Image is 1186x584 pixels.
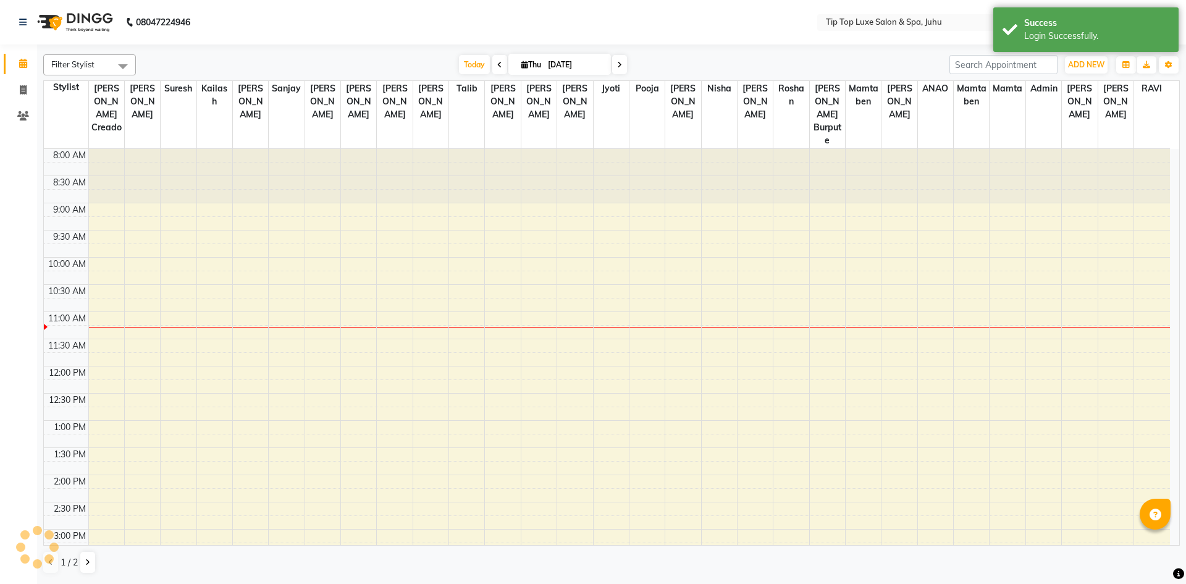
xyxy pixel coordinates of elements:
span: [PERSON_NAME] [1062,81,1097,122]
button: ADD NEW [1065,56,1108,74]
img: logo [32,5,116,40]
span: RAVI [1134,81,1170,96]
span: [PERSON_NAME] [485,81,520,122]
div: 12:00 PM [46,366,88,379]
div: 2:30 PM [51,502,88,515]
div: Success [1024,17,1169,30]
div: 11:00 AM [46,312,88,325]
span: [PERSON_NAME] [341,81,376,122]
span: [PERSON_NAME] [881,81,917,122]
span: ADD NEW [1068,60,1104,69]
span: admin [1026,81,1061,96]
span: Suresh [161,81,196,96]
div: 2:00 PM [51,475,88,488]
span: [PERSON_NAME] burpute [810,81,845,148]
span: Pooja [629,81,665,96]
span: Jyoti [594,81,629,96]
div: 12:30 PM [46,394,88,407]
span: Nisha [702,81,737,96]
span: mamta [990,81,1025,96]
b: 08047224946 [136,5,190,40]
span: [PERSON_NAME] [665,81,700,122]
div: 9:30 AM [51,231,88,243]
span: Today [459,55,490,74]
input: Search Appointment [949,55,1058,74]
div: 8:30 AM [51,176,88,189]
span: Mamtaben [954,81,989,109]
div: Stylist [44,81,88,94]
div: 1:00 PM [51,421,88,434]
div: 11:30 AM [46,339,88,352]
span: Talib [449,81,484,96]
span: Roshan [773,81,809,109]
input: 2025-09-04 [544,56,606,74]
span: [PERSON_NAME] [377,81,412,122]
span: [PERSON_NAME] [305,81,340,122]
span: Kailash [197,81,232,109]
span: Mamtaben [846,81,881,109]
span: [PERSON_NAME] [521,81,557,122]
span: 1 / 2 [61,556,78,569]
div: 8:00 AM [51,149,88,162]
span: Filter Stylist [51,59,95,69]
span: [PERSON_NAME] [233,81,268,122]
span: [PERSON_NAME] [738,81,773,122]
span: Sanjay [269,81,304,96]
span: [PERSON_NAME] [413,81,448,122]
span: [PERSON_NAME] [125,81,160,122]
div: 9:00 AM [51,203,88,216]
div: 10:30 AM [46,285,88,298]
span: [PERSON_NAME] creado [89,81,124,135]
span: ANAO [918,81,953,96]
span: Thu [518,60,544,69]
div: Login Successfully. [1024,30,1169,43]
span: [PERSON_NAME] [1098,81,1133,122]
div: 1:30 PM [51,448,88,461]
div: 3:00 PM [51,530,88,543]
span: [PERSON_NAME] [557,81,592,122]
div: 10:00 AM [46,258,88,271]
